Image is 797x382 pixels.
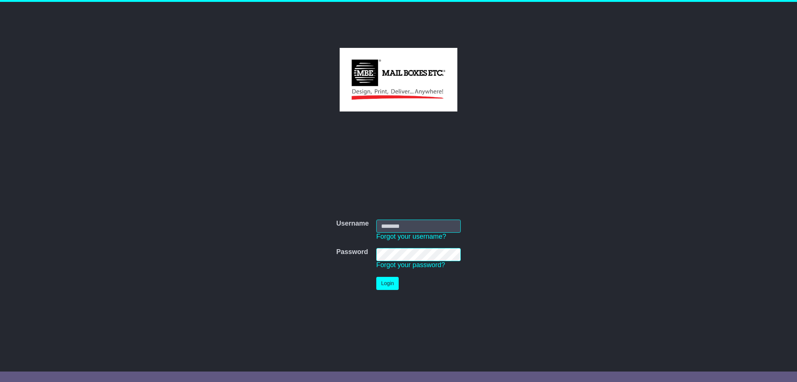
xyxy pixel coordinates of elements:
[336,220,369,228] label: Username
[376,277,399,290] button: Login
[336,248,368,256] label: Password
[340,48,457,111] img: MBE Lane Cove
[376,233,446,240] a: Forgot your username?
[376,261,445,269] a: Forgot your password?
